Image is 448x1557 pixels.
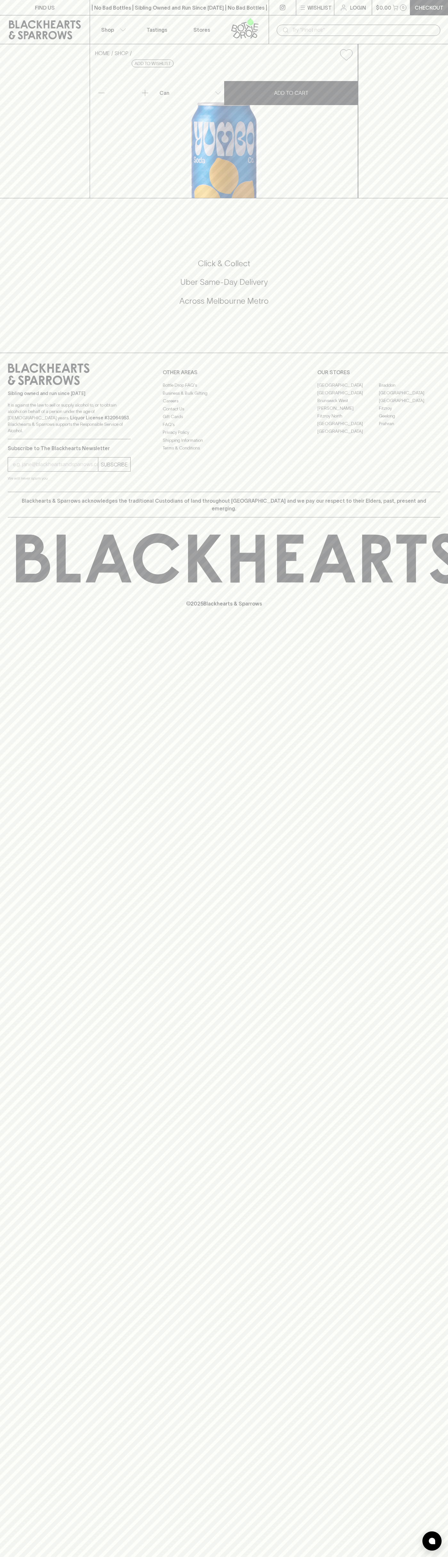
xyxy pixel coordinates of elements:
[12,497,436,512] p: Blackhearts & Sparrows acknowledges the traditional Custodians of land throughout [GEOGRAPHIC_DAT...
[163,397,286,405] a: Careers
[317,420,379,427] a: [GEOGRAPHIC_DATA]
[98,457,130,471] button: SUBSCRIBE
[163,413,286,421] a: Gift Cards
[292,25,435,35] input: Try "Pinot noir"
[163,421,286,428] a: FAQ's
[13,459,98,470] input: e.g. jane@blackheartsandsparrows.com.au
[163,436,286,444] a: Shipping Information
[317,412,379,420] a: Fitzroy North
[163,429,286,436] a: Privacy Policy
[132,60,174,67] button: Add to wishlist
[35,4,55,12] p: FIND US
[163,444,286,452] a: Terms & Conditions
[157,86,224,99] div: Can
[8,402,131,434] p: It is against the law to sell or supply alcohol to, or to obtain alcohol on behalf of a person un...
[317,404,379,412] a: [PERSON_NAME]
[163,389,286,397] a: Business & Bulk Gifting
[163,382,286,389] a: Bottle Drop FAQ's
[163,405,286,413] a: Contact Us
[317,397,379,404] a: Brunswick West
[70,415,129,420] strong: Liquor License #32064953
[338,47,355,63] button: Add to wishlist
[147,26,167,34] p: Tastings
[193,26,210,34] p: Stores
[379,397,440,404] a: [GEOGRAPHIC_DATA]
[101,461,128,468] p: SUBSCRIBE
[379,404,440,412] a: Fitzroy
[163,368,286,376] p: OTHER AREAS
[274,89,308,97] p: ADD TO CART
[8,390,131,397] p: Sibling owned and run since [DATE]
[95,50,110,56] a: HOME
[379,389,440,397] a: [GEOGRAPHIC_DATA]
[429,1538,435,1544] img: bubble-icon
[8,444,131,452] p: Subscribe to The Blackhearts Newsletter
[8,233,440,340] div: Call to action block
[350,4,366,12] p: Login
[8,296,440,306] h5: Across Melbourne Metro
[159,89,169,97] p: Can
[8,258,440,269] h5: Click & Collect
[134,15,179,44] a: Tastings
[317,389,379,397] a: [GEOGRAPHIC_DATA]
[115,50,128,56] a: SHOP
[90,15,135,44] button: Shop
[415,4,444,12] p: Checkout
[90,66,358,198] img: 20700.png
[179,15,224,44] a: Stores
[101,26,114,34] p: Shop
[8,277,440,287] h5: Uber Same-Day Delivery
[317,427,379,435] a: [GEOGRAPHIC_DATA]
[379,420,440,427] a: Prahran
[307,4,332,12] p: Wishlist
[8,475,131,482] p: We will never spam you
[224,81,358,105] button: ADD TO CART
[317,381,379,389] a: [GEOGRAPHIC_DATA]
[317,368,440,376] p: OUR STORES
[376,4,391,12] p: $0.00
[402,6,404,9] p: 0
[379,381,440,389] a: Braddon
[379,412,440,420] a: Geelong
